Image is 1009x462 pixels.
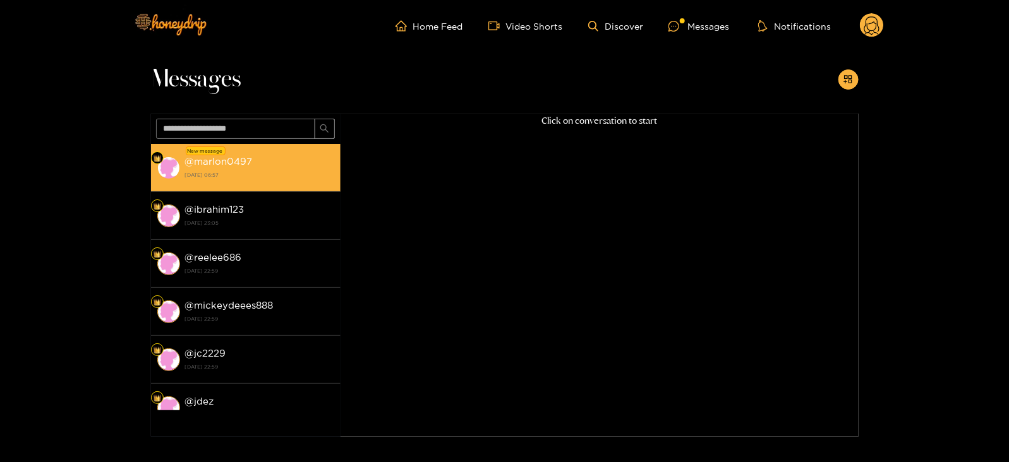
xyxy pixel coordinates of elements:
img: Fan Level [154,346,161,354]
img: conversation [157,204,180,227]
strong: @ mickeydeees888 [185,300,274,311]
strong: @ jc2229 [185,348,226,358]
img: conversation [157,348,180,371]
img: conversation [157,300,180,323]
strong: [DATE] 22:59 [185,313,334,324]
strong: [DATE] 22:59 [185,361,334,372]
img: Fan Level [154,203,161,210]
button: appstore-add [838,69,859,90]
img: conversation [157,396,180,419]
strong: @ reelee686 [185,252,242,263]
img: Fan Level [154,299,161,306]
p: Click on conversation to start [341,114,859,128]
strong: @ jdez [185,396,214,406]
a: Video Shorts [488,20,563,32]
a: Discover [588,21,643,32]
span: home [396,20,413,32]
strong: [DATE] 22:59 [185,265,334,276]
span: appstore-add [843,74,853,85]
img: conversation [157,252,180,275]
img: Fan Level [154,251,161,258]
strong: @ marlon0497 [185,156,253,167]
button: Notifications [754,20,835,32]
span: search [320,124,329,134]
strong: @ ibrahim123 [185,204,245,215]
div: New message [186,146,226,155]
img: conversation [157,157,180,179]
strong: [DATE] 06:57 [185,169,334,181]
strong: [DATE] 23:05 [185,217,334,228]
button: search [315,119,335,139]
span: Messages [151,64,241,95]
span: video-camera [488,20,506,32]
img: Fan Level [154,155,161,162]
a: Home Feed [396,20,463,32]
strong: [DATE] 22:59 [185,409,334,420]
div: Messages [668,19,729,33]
img: Fan Level [154,394,161,402]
